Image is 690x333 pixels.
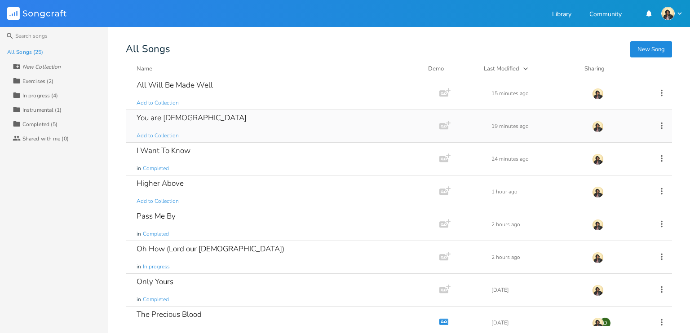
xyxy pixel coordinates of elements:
[584,64,638,73] div: Sharing
[137,132,179,140] span: Add to Collection
[592,285,604,296] img: Sandy Amoakohene
[137,245,284,253] div: Oh How (Lord our [DEMOGRAPHIC_DATA])
[491,156,581,162] div: 24 minutes ago
[143,230,169,238] span: Completed
[592,88,604,100] img: Sandy Amoakohene
[137,147,190,154] div: I Want To Know
[137,180,184,187] div: Higher Above
[7,49,43,55] div: All Songs (25)
[126,45,672,53] div: All Songs
[491,123,581,129] div: 19 minutes ago
[137,81,213,89] div: All Will Be Made Well
[137,197,179,205] span: Add to Collection
[491,189,581,194] div: 1 hour ago
[592,219,604,231] img: Sandy Amoakohene
[589,11,622,19] a: Community
[137,114,247,122] div: You are [DEMOGRAPHIC_DATA]
[491,320,581,325] div: [DATE]
[491,254,581,260] div: 2 hours ago
[137,65,152,73] div: Name
[137,212,176,220] div: Pass Me By
[491,91,581,96] div: 15 minutes ago
[592,252,604,263] img: Sandy Amoakohene
[22,79,53,84] div: Exercises (2)
[143,263,170,271] span: In progress
[143,165,169,172] span: Completed
[143,296,169,303] span: Completed
[428,64,473,73] div: Demo
[491,222,581,227] div: 2 hours ago
[592,153,604,165] img: Sandy Amoakohene
[661,7,675,20] img: Sandy Amoakohene
[137,165,141,172] span: in
[484,64,574,73] button: Last Modified
[592,121,604,132] img: Sandy Amoakohene
[22,122,57,127] div: Completed (5)
[592,186,604,198] img: Sandy Amoakohene
[599,317,611,329] div: daniel.j.turner32
[137,263,141,271] span: in
[137,230,141,238] span: in
[137,99,179,107] span: Add to Collection
[491,287,581,293] div: [DATE]
[630,41,672,57] button: New Song
[552,11,571,19] a: Library
[22,136,69,141] div: Shared with me (0)
[137,296,141,303] span: in
[22,107,62,113] div: Instrumental (1)
[22,64,61,70] div: New Collection
[137,64,417,73] button: Name
[484,65,519,73] div: Last Modified
[22,93,58,98] div: In progress (4)
[592,317,604,329] img: Sandy Amoakohene
[137,311,202,318] div: The Precious Blood
[137,278,173,285] div: Only Yours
